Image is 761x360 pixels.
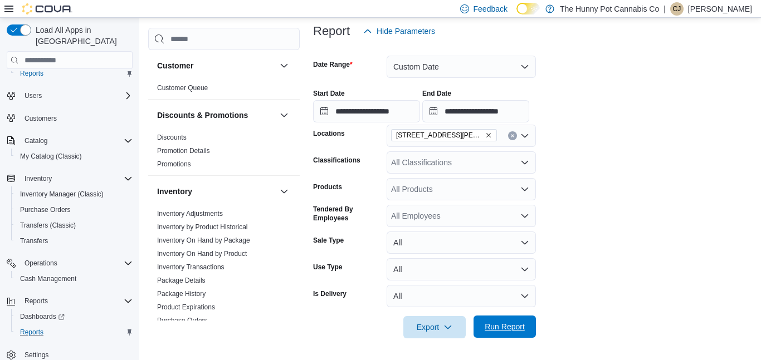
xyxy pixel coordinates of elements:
[157,223,248,231] a: Inventory by Product Historical
[20,134,133,147] span: Catalog
[148,207,300,358] div: Inventory
[157,210,223,218] a: Inventory Adjustments
[157,160,191,168] a: Promotions
[16,188,108,201] a: Inventory Manager (Classic)
[25,114,57,123] span: Customers
[313,156,360,165] label: Classifications
[20,89,46,102] button: Users
[16,326,48,339] a: Reports
[277,109,291,122] button: Discounts & Promotions
[20,112,61,125] a: Customers
[11,218,137,233] button: Transfers (Classic)
[11,309,137,324] a: Dashboards
[157,134,187,141] a: Discounts
[474,315,536,338] button: Run Report
[16,234,133,248] span: Transfers
[20,111,133,125] span: Customers
[157,276,206,285] span: Package Details
[157,277,206,284] a: Package Details
[11,271,137,287] button: Cash Management
[11,149,137,164] button: My Catalog (Classic)
[11,186,137,202] button: Inventory Manager (Classic)
[16,150,133,163] span: My Catalog (Classic)
[157,133,187,142] span: Discounts
[25,174,52,183] span: Inventory
[157,223,248,231] span: Inventory by Product Historical
[20,134,52,147] button: Catalog
[670,2,684,16] div: Christina Jarvis
[20,89,133,102] span: Users
[11,66,137,81] button: Reports
[387,285,536,307] button: All
[422,89,451,98] label: End Date
[313,183,342,191] label: Products
[20,328,43,337] span: Reports
[25,351,48,359] span: Settings
[157,303,215,311] a: Product Expirations
[664,2,666,16] p: |
[16,310,69,323] a: Dashboards
[31,24,133,47] span: Load All Apps in [GEOGRAPHIC_DATA]
[520,185,529,194] button: Open list of options
[16,272,81,285] a: Cash Management
[2,255,137,271] button: Operations
[313,24,350,38] h3: Report
[20,221,76,230] span: Transfers (Classic)
[25,259,57,268] span: Operations
[16,67,48,80] a: Reports
[11,233,137,249] button: Transfers
[20,294,52,308] button: Reports
[22,3,72,14] img: Cova
[20,152,82,161] span: My Catalog (Classic)
[157,60,275,71] button: Customer
[16,67,133,80] span: Reports
[2,133,137,149] button: Catalog
[377,26,435,37] span: Hide Parameters
[16,219,133,232] span: Transfers (Classic)
[157,110,275,121] button: Discounts & Promotions
[16,203,75,216] a: Purchase Orders
[157,236,250,244] a: Inventory On Hand by Package
[148,81,300,99] div: Customer
[485,321,525,332] span: Run Report
[2,88,137,103] button: Users
[313,236,344,245] label: Sale Type
[157,147,210,155] a: Promotion Details
[387,258,536,280] button: All
[16,219,80,232] a: Transfers (Classic)
[157,83,208,92] span: Customer Queue
[157,236,250,245] span: Inventory On Hand by Package
[157,263,225,271] a: Inventory Transactions
[396,130,483,141] span: [STREET_ADDRESS][PERSON_NAME]
[520,211,529,220] button: Open list of options
[157,316,208,325] span: Purchase Orders
[485,132,492,139] button: Remove 3850 Sheppard Ave E from selection in this group
[157,110,248,121] h3: Discounts & Promotions
[313,129,345,138] label: Locations
[387,56,536,78] button: Custom Date
[313,205,382,223] label: Tendered By Employees
[11,324,137,340] button: Reports
[157,317,208,324] a: Purchase Orders
[20,312,65,321] span: Dashboards
[157,303,215,312] span: Product Expirations
[157,160,191,169] span: Promotions
[277,59,291,72] button: Customer
[403,316,466,338] button: Export
[16,272,133,285] span: Cash Management
[157,146,210,155] span: Promotion Details
[313,89,345,98] label: Start Date
[20,274,76,283] span: Cash Management
[20,69,43,78] span: Reports
[688,2,752,16] p: [PERSON_NAME]
[560,2,659,16] p: The Hunny Pot Cannabis Co
[16,188,133,201] span: Inventory Manager (Classic)
[157,60,193,71] h3: Customer
[157,263,225,272] span: Inventory Transactions
[25,91,42,100] span: Users
[422,100,529,122] input: Press the down key to open a popover containing a calendar.
[157,289,206,298] span: Package History
[157,249,247,258] span: Inventory On Hand by Product
[16,234,52,248] a: Transfers
[157,209,223,218] span: Inventory Adjustments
